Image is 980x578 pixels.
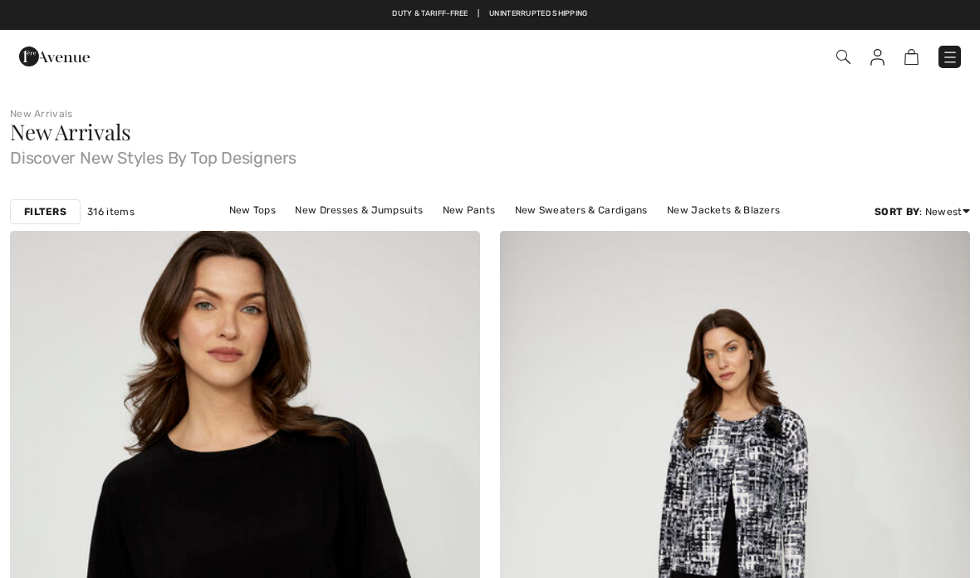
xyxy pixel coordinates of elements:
a: New Sweaters & Cardigans [507,199,656,221]
span: Discover New Styles By Top Designers [10,143,970,166]
a: New Jackets & Blazers [659,199,788,221]
a: 1ère Avenue [19,47,90,63]
img: 1ère Avenue [19,40,90,73]
strong: Filters [24,204,66,219]
a: New Dresses & Jumpsuits [287,199,431,221]
a: New Skirts [422,221,491,242]
a: New Arrivals [10,108,73,120]
a: New Pants [434,199,504,221]
img: Menu [942,49,958,66]
a: New Outerwear [493,221,587,242]
a: New Tops [221,199,284,221]
img: Search [836,50,850,64]
span: New Arrivals [10,117,130,146]
span: 316 items [87,204,135,219]
strong: Sort By [875,206,919,218]
div: : Newest [875,204,970,219]
img: Shopping Bag [904,49,919,65]
img: My Info [870,49,884,66]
